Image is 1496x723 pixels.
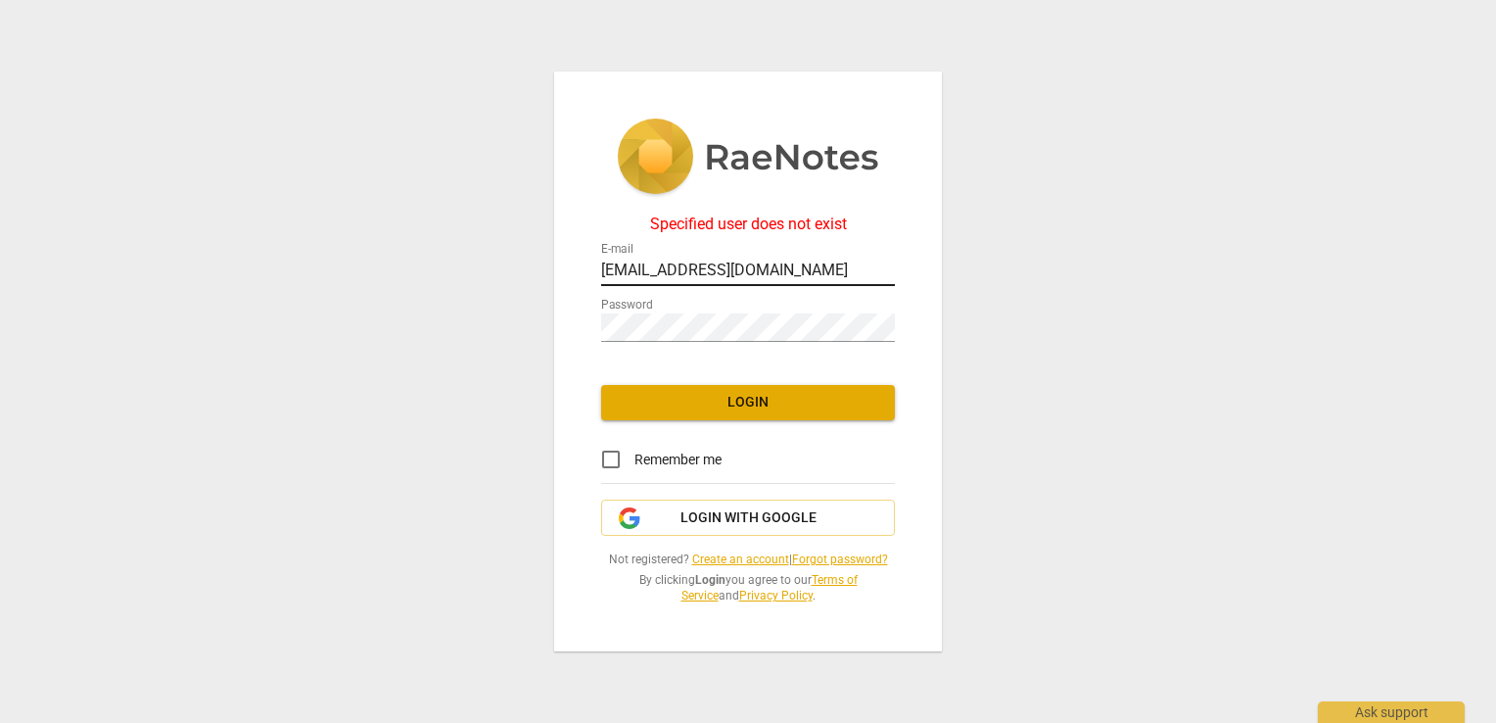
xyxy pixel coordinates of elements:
a: Terms of Service [681,573,858,603]
label: E-mail [601,243,633,255]
button: Login with Google [601,500,895,537]
a: Forgot password? [792,553,888,566]
b: Login [695,573,725,587]
a: Privacy Policy [739,589,813,602]
span: Login with Google [680,508,817,528]
label: Password [601,299,653,311]
a: Create an account [692,553,789,566]
span: By clicking you agree to our and . [601,572,895,604]
img: 5ac2273c67554f335776073100b6d88f.svg [617,119,879,199]
span: Not registered? | [601,552,895,568]
span: Remember me [634,450,722,470]
button: Login [601,385,895,420]
div: Specified user does not exist [601,216,895,233]
div: Ask support [1318,701,1465,723]
span: Login [617,393,879,412]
